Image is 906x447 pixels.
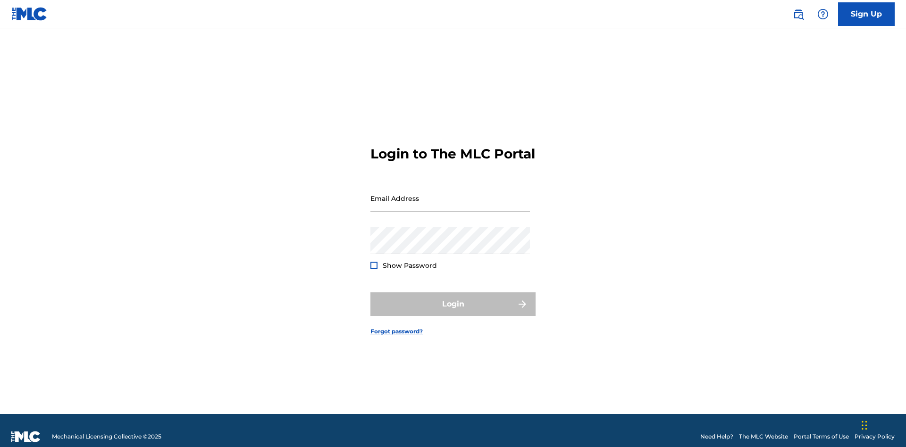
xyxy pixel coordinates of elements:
[859,402,906,447] iframe: Chat Widget
[52,432,161,441] span: Mechanical Licensing Collective © 2025
[370,146,535,162] h3: Login to The MLC Portal
[11,7,48,21] img: MLC Logo
[789,5,808,24] a: Public Search
[793,8,804,20] img: search
[855,432,895,441] a: Privacy Policy
[383,261,437,270] span: Show Password
[370,327,423,336] a: Forgot password?
[700,432,733,441] a: Need Help?
[862,411,867,439] div: Drag
[11,431,41,442] img: logo
[814,5,832,24] div: Help
[794,432,849,441] a: Portal Terms of Use
[838,2,895,26] a: Sign Up
[739,432,788,441] a: The MLC Website
[817,8,829,20] img: help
